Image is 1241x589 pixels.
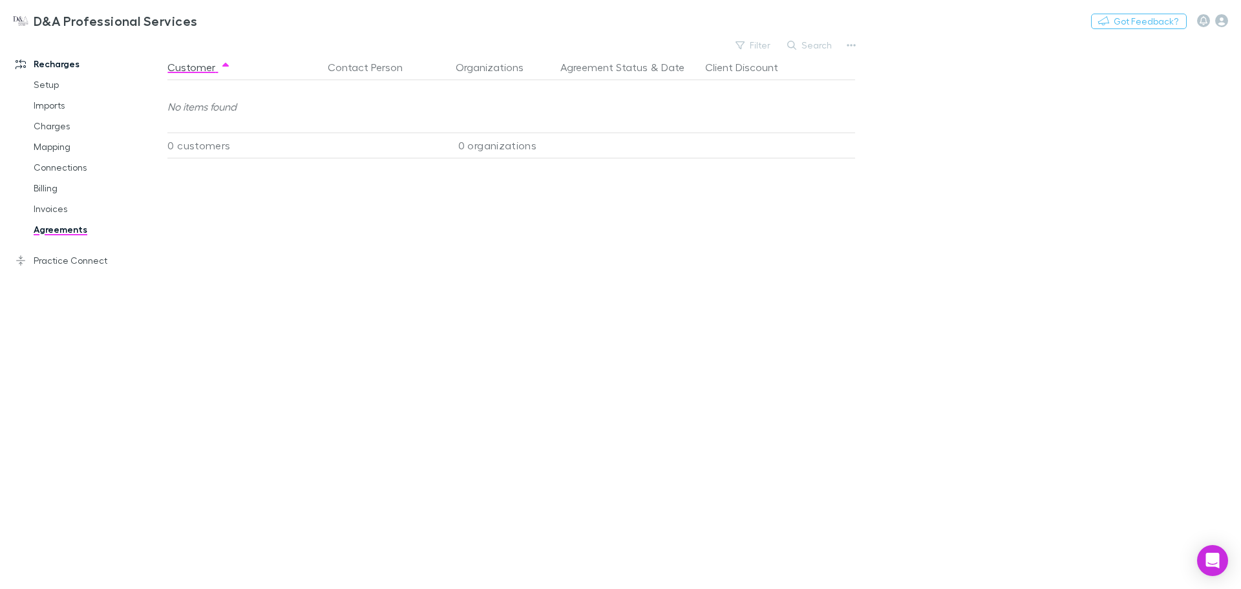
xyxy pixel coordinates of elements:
[560,54,695,80] div: &
[5,5,206,36] a: D&A Professional Services
[3,54,175,74] a: Recharges
[661,54,684,80] button: Date
[560,54,648,80] button: Agreement Status
[167,133,323,158] div: 0 customers
[1091,14,1187,29] button: Got Feedback?
[328,54,418,80] button: Contact Person
[21,74,175,95] a: Setup
[13,13,28,28] img: D&A Professional Services's Logo
[21,178,175,198] a: Billing
[167,54,231,80] button: Customer
[439,133,555,158] div: 0 organizations
[21,136,175,157] a: Mapping
[705,54,794,80] button: Client Discount
[21,157,175,178] a: Connections
[729,37,778,53] button: Filter
[167,81,868,133] div: No items found
[456,54,539,80] button: Organizations
[21,198,175,219] a: Invoices
[1197,545,1228,576] div: Open Intercom Messenger
[21,219,175,240] a: Agreements
[781,37,840,53] button: Search
[21,95,175,116] a: Imports
[3,250,175,271] a: Practice Connect
[34,13,198,28] h3: D&A Professional Services
[21,116,175,136] a: Charges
